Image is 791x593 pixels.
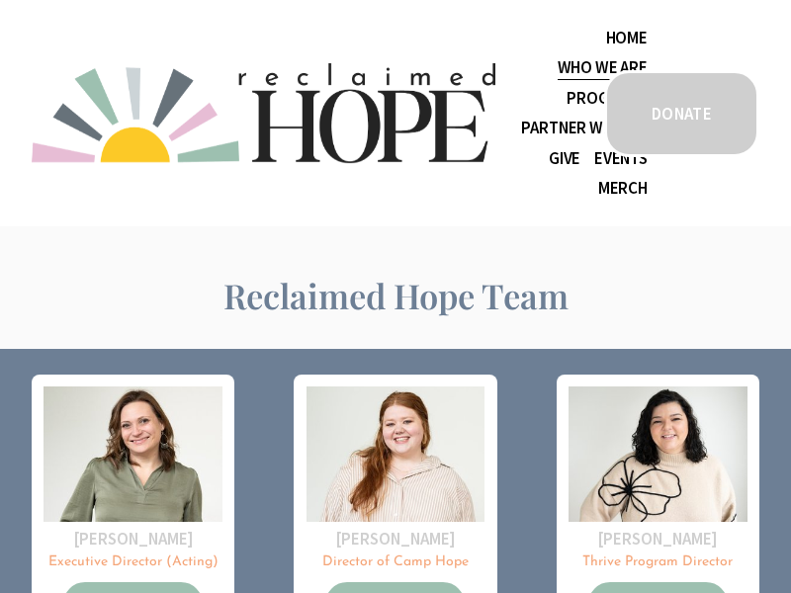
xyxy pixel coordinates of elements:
[223,273,569,318] span: Reclaimed Hope Team
[307,529,485,551] h2: [PERSON_NAME]
[598,173,648,203] a: Merch
[44,529,222,551] h2: [PERSON_NAME]
[569,529,747,551] h2: [PERSON_NAME]
[558,53,648,83] a: folder dropdown
[521,114,647,143] a: folder dropdown
[604,70,759,157] a: DONATE
[558,54,648,81] span: Who We Are
[606,23,648,52] a: Home
[44,552,222,572] p: Executive Director (Acting)
[32,63,495,163] img: Reclaimed Hope Initiative
[521,115,647,141] span: Partner With Us
[307,552,485,572] p: Director of Camp Hope
[549,143,580,173] a: Give
[569,552,747,572] p: Thrive Program Director
[594,143,648,173] a: Events
[567,85,648,112] span: Programs
[567,83,648,113] a: folder dropdown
